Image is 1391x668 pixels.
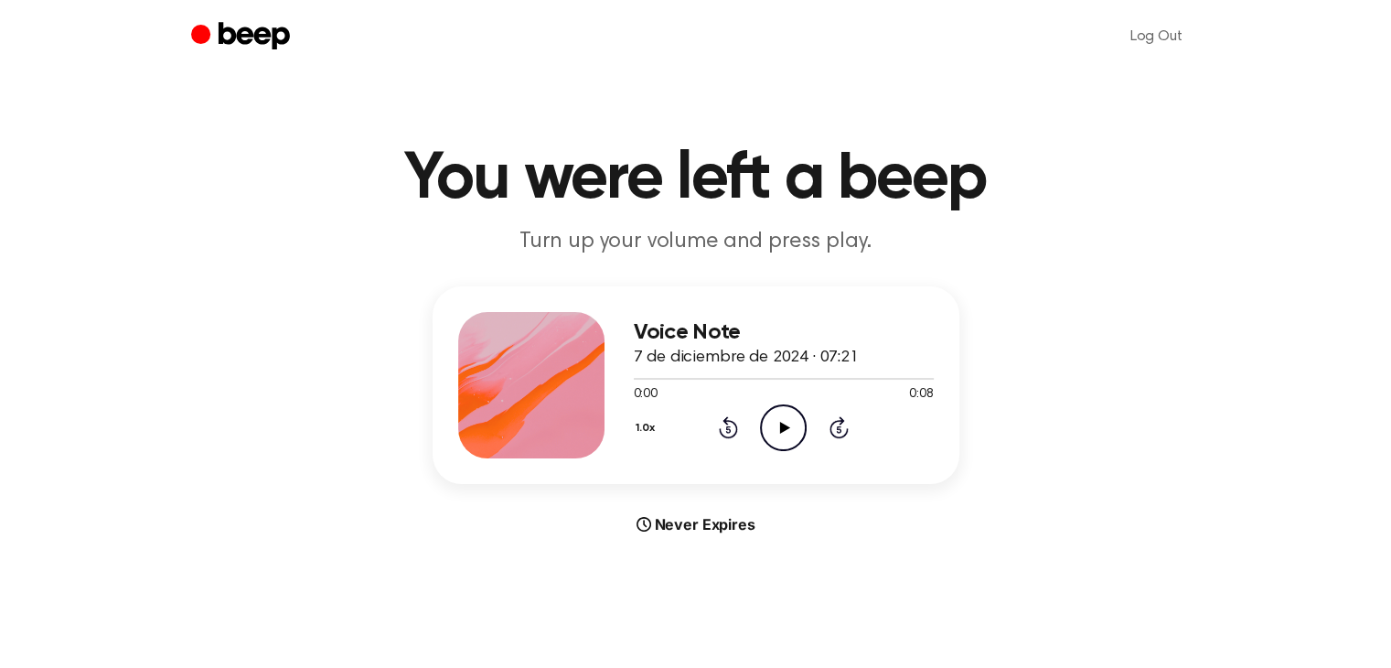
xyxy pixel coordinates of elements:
[634,413,662,444] button: 1.0x
[228,146,1164,212] h1: You were left a beep
[634,320,934,345] h3: Voice Note
[634,350,859,366] span: 7 de diciembre de 2024 · 07:21
[433,513,959,535] div: Never Expires
[1112,15,1201,59] a: Log Out
[634,385,658,404] span: 0:00
[191,19,294,55] a: Beep
[345,227,1047,257] p: Turn up your volume and press play.
[909,385,933,404] span: 0:08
